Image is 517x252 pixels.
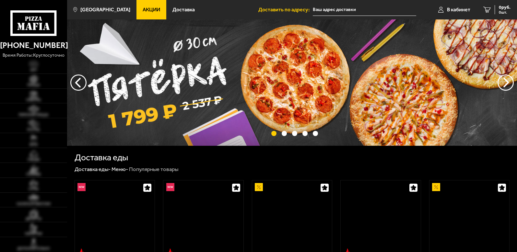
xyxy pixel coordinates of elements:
button: точки переключения [302,131,308,136]
span: Доставка [172,7,195,12]
input: Ваш адрес доставки [313,4,416,16]
img: Новинка [166,183,174,191]
span: Акции [143,7,160,12]
button: следующий [70,74,87,91]
h1: Доставка еды [75,153,128,162]
button: точки переключения [282,131,287,136]
button: точки переключения [292,131,297,136]
button: точки переключения [313,131,318,136]
span: [GEOGRAPHIC_DATA] [80,7,130,12]
span: Доставить по адресу: [258,7,313,12]
div: Популярные товары [129,166,178,173]
a: Меню- [112,166,128,172]
button: предыдущий [498,74,514,91]
span: В кабинет [447,7,470,12]
a: Доставка еды- [75,166,111,172]
img: Акционный [432,183,440,191]
span: 0 шт. [499,10,511,14]
span: 0 руб. [499,5,511,10]
img: Акционный [255,183,263,191]
button: точки переключения [271,131,276,136]
img: Новинка [77,183,86,191]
